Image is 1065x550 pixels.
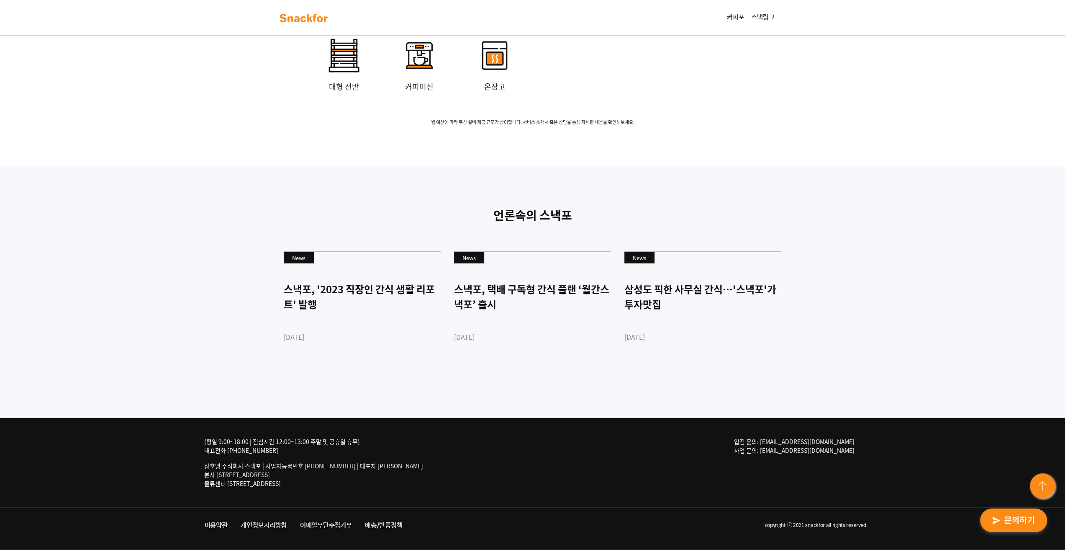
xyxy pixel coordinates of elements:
[284,252,441,371] a: News 스낵포, '2023 직장인 간식 생활 리포트' 발행 [DATE]
[319,31,369,81] img: invalid-name_4.svg
[382,81,457,92] p: 커피머신
[234,518,293,533] a: 개인정보처리방침
[26,278,31,285] span: 홈
[624,252,654,264] div: News
[624,281,781,312] div: 삼성도 픽한 사무실 간식…'스낵포'가 투자맛집
[734,437,855,454] span: 입점 문의: [EMAIL_ADDRESS][DOMAIN_NAME] 사업 문의: [EMAIL_ADDRESS][DOMAIN_NAME]
[394,31,444,81] img: invalid-name_2.svg
[198,518,234,533] a: 이용약관
[1028,472,1058,502] img: floating-button
[3,266,55,287] a: 홈
[204,462,423,488] p: 상호명 주식회사 스낵포 | 사업자등록번호 [PHONE_NUMBER] | 대표자 [PERSON_NAME] 본사 [STREET_ADDRESS] 물류센터 [STREET_ADDRESS]
[306,81,382,92] p: 대형 선반
[624,332,781,342] div: [DATE]
[293,518,358,533] a: 이메일무단수집거부
[470,31,520,81] img: invalid-name_1.svg
[284,281,441,312] div: 스낵포, '2023 직장인 간식 생활 리포트' 발행
[77,279,87,285] span: 대화
[277,11,330,25] img: background-main-color.svg
[55,266,108,287] a: 대화
[454,281,611,312] div: 스낵포, 택배 구독형 간식 플랜 ‘월간스낵포’ 출시
[204,437,423,455] div: (평일 9:00~18:00 | 점심시간 12:00~13:00 주말 및 공휴일 휴무) 대표전화 [PHONE_NUMBER]
[454,252,484,264] div: News
[457,81,532,92] p: 온장고
[409,518,867,533] li: copyright ⓒ 2021 snackfor all rights reserved.
[108,266,161,287] a: 설정
[284,252,314,264] div: News
[129,278,139,285] span: 설정
[277,207,788,224] p: 언론속의 스낵포
[271,119,794,126] span: 월 예산에 따라 무상 설비 제공 규모가 상이합니다. 서비스 소개서 혹은 상담을 통해 자세한 내용을 확인해보세요.
[724,9,748,26] a: 커피포
[748,9,778,26] a: 스낵링크
[454,252,611,371] a: News 스낵포, 택배 구독형 간식 플랜 ‘월간스낵포’ 출시 [DATE]
[624,252,781,371] a: News 삼성도 픽한 사무실 간식…'스낵포'가 투자맛집 [DATE]
[358,518,409,533] a: 배송/반품정책
[284,332,441,342] div: [DATE]
[454,332,611,342] div: [DATE]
